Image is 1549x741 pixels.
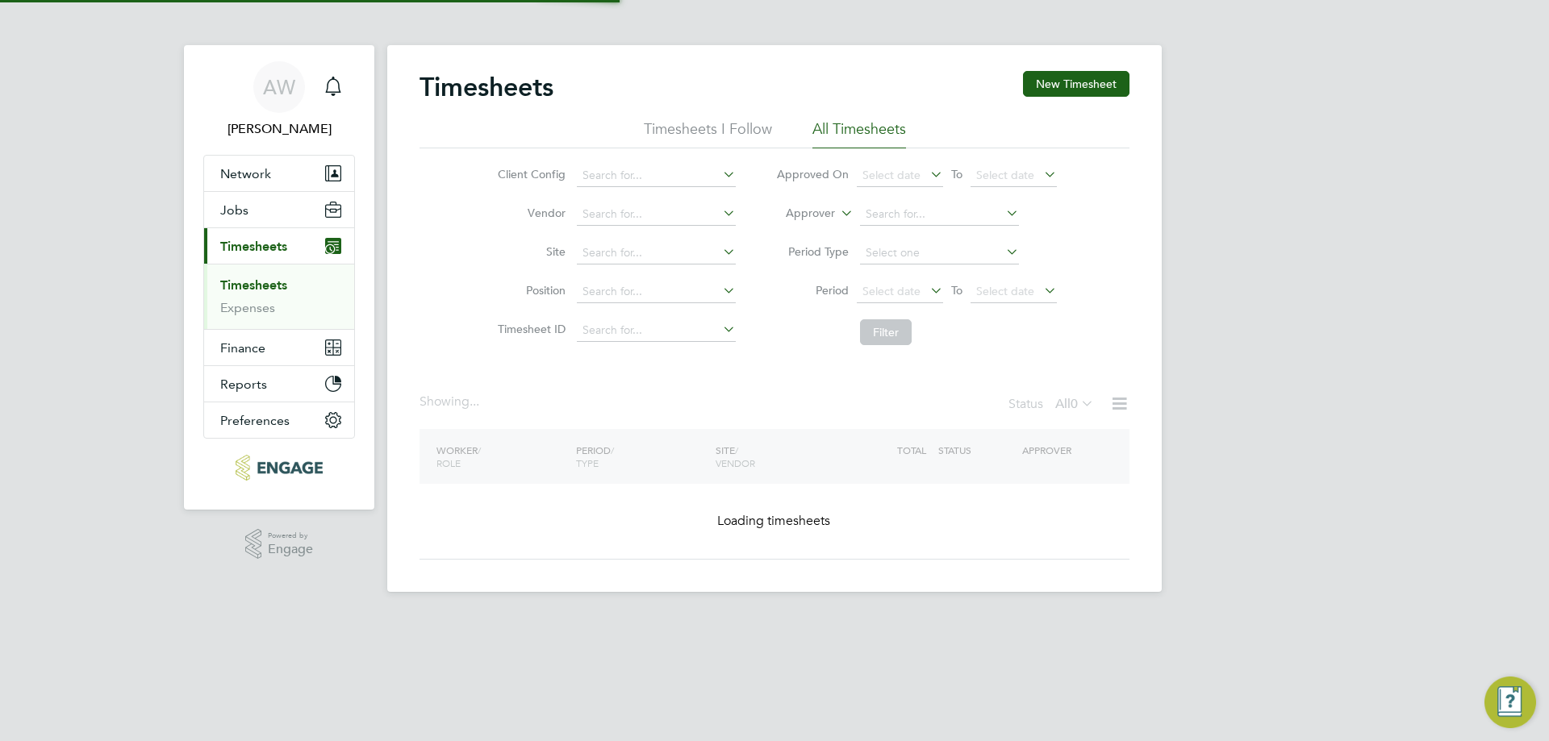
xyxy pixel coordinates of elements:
label: Client Config [493,167,566,181]
input: Search for... [577,319,736,342]
span: Network [220,166,271,181]
span: Finance [220,340,265,356]
span: To [946,280,967,301]
label: Site [493,244,566,259]
h2: Timesheets [420,71,553,103]
span: Select date [862,168,921,182]
nav: Main navigation [184,45,374,510]
label: Period Type [776,244,849,259]
label: Timesheet ID [493,322,566,336]
div: Status [1008,393,1097,416]
label: Period [776,283,849,298]
li: Timesheets I Follow [644,119,772,148]
span: Reports [220,377,267,392]
button: Network [204,156,354,191]
label: Approved On [776,167,849,181]
span: Timesheets [220,239,287,254]
input: Search for... [577,164,736,187]
a: Powered byEngage [245,529,314,560]
button: Reports [204,366,354,402]
span: Preferences [220,413,290,428]
button: Filter [860,319,912,345]
button: New Timesheet [1023,71,1129,97]
span: To [946,164,967,185]
a: AW[PERSON_NAME] [203,61,355,139]
div: Showing [420,393,482,410]
span: Jobs [220,202,248,218]
span: Select date [862,284,921,298]
button: Jobs [204,192,354,227]
div: Timesheets [204,264,354,329]
span: Select date [976,284,1034,298]
input: Search for... [577,281,736,303]
button: Preferences [204,402,354,438]
label: All [1055,396,1094,412]
span: Alice Watts [203,119,355,139]
input: Search for... [577,242,736,264]
button: Engage Resource Center [1484,676,1536,728]
li: All Timesheets [812,119,906,148]
a: Timesheets [220,277,287,293]
span: Select date [976,168,1034,182]
input: Search for... [577,203,736,226]
label: Approver [762,206,835,222]
label: Position [493,283,566,298]
span: ... [470,393,479,410]
button: Finance [204,330,354,365]
a: Go to home page [203,455,355,481]
img: konnectrecruit-logo-retina.png [236,455,322,481]
input: Select one [860,242,1019,264]
label: Vendor [493,206,566,220]
span: Engage [268,543,313,556]
a: Expenses [220,300,275,315]
input: Search for... [860,203,1019,226]
span: Powered by [268,529,313,543]
span: 0 [1071,396,1078,412]
button: Timesheets [204,228,354,264]
span: AW [263,77,295,98]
